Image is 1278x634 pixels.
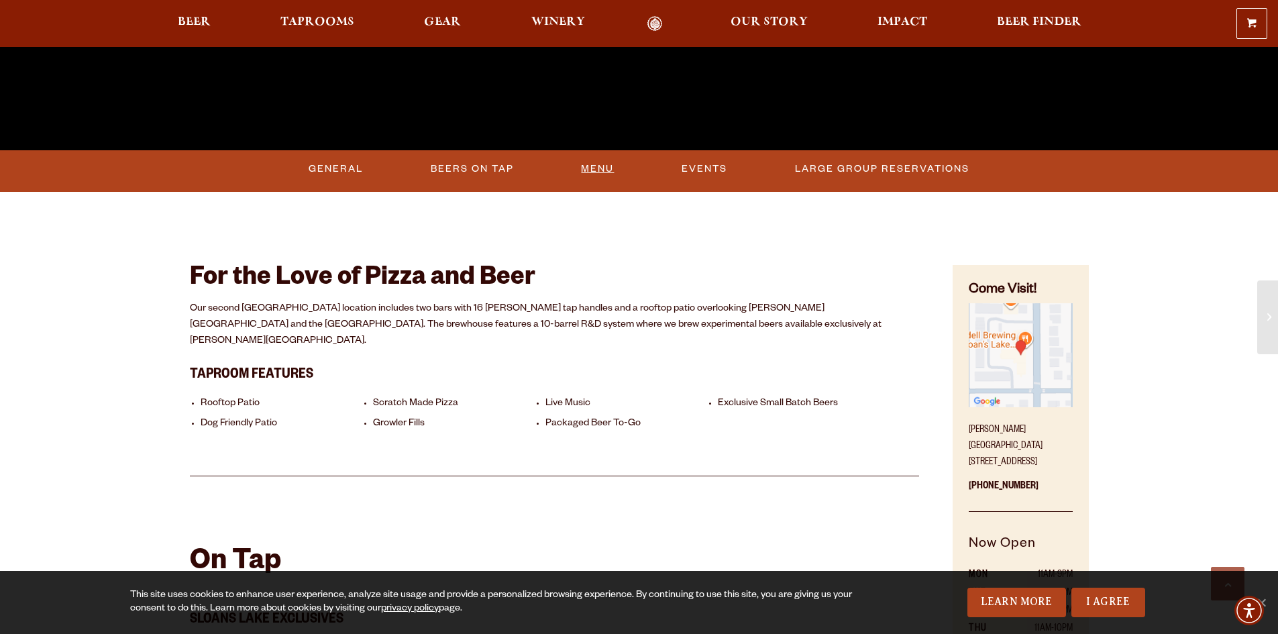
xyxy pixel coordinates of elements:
a: Impact [869,16,936,32]
td: 11AM-9PM [1004,567,1073,584]
li: Exclusive Small Batch Beers [718,398,884,411]
a: Winery [523,16,594,32]
a: Find on Google Maps (opens in a new window) [969,401,1072,411]
a: Beers On Tap [425,154,519,184]
a: Beer Finder [988,16,1090,32]
h5: Now Open [969,534,1072,568]
div: Accessibility Menu [1234,596,1264,625]
a: Our Story [722,16,816,32]
span: Winery [531,17,585,28]
span: Beer [178,17,211,28]
li: Dog Friendly Patio [201,418,366,431]
li: Packaged Beer To-Go [545,418,711,431]
span: Our Story [731,17,808,28]
a: Learn More [967,588,1066,617]
a: Menu [576,154,619,184]
a: Gear [415,16,470,32]
th: MON [969,567,1004,584]
li: Rooftop Patio [201,398,366,411]
p: Our second [GEOGRAPHIC_DATA] location includes two bars with 16 [PERSON_NAME] tap handles and a r... [190,301,920,350]
a: Beer [169,16,219,32]
span: Gear [424,17,461,28]
a: I Agree [1071,588,1145,617]
span: Impact [877,17,927,28]
li: Growler Fills [373,418,539,431]
a: Odell Home [630,16,680,32]
a: Scroll to top [1211,567,1244,600]
a: Taprooms [272,16,363,32]
a: privacy policy [381,604,439,615]
a: Events [676,154,733,184]
a: Large Group Reservations [790,154,975,184]
span: Beer Finder [997,17,1081,28]
div: This site uses cookies to enhance user experience, analyze site usage and provide a personalized ... [130,589,857,616]
p: [PERSON_NAME][GEOGRAPHIC_DATA] [STREET_ADDRESS] [969,415,1072,471]
h4: Come Visit! [969,281,1072,301]
h2: On Tap [190,547,281,580]
img: Small thumbnail of location on map [969,303,1072,407]
a: General [303,154,368,184]
h2: For the Love of Pizza and Beer [190,265,920,295]
p: [PHONE_NUMBER] [969,471,1072,512]
li: Scratch Made Pizza [373,398,539,411]
li: Live Music [545,398,711,411]
span: Taprooms [280,17,354,28]
h3: Taproom Features [190,359,920,387]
